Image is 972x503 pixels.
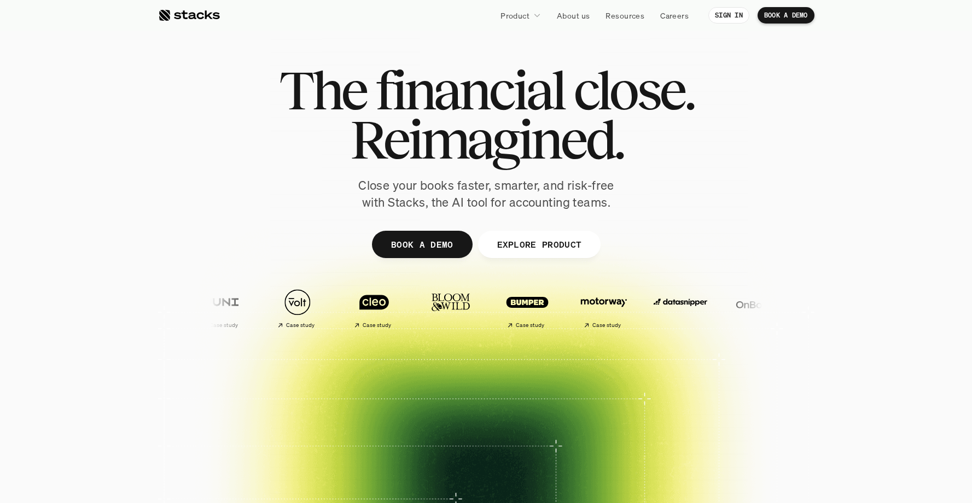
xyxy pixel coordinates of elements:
a: EXPLORE PRODUCT [478,231,601,258]
p: About us [557,10,590,21]
p: Close your books faster, smarter, and risk-free with Stacks, the AI tool for accounting teams. [350,177,623,211]
a: Case study [185,283,257,333]
a: Careers [654,5,695,25]
span: Reimagined. [350,115,622,164]
p: Resources [606,10,644,21]
h2: Case study [286,322,315,329]
a: Case study [492,283,563,333]
p: BOOK A DEMO [391,236,453,252]
a: SIGN IN [708,7,749,24]
p: EXPLORE PRODUCT [497,236,581,252]
a: BOOK A DEMO [371,231,472,258]
a: Case study [339,283,410,333]
a: Case study [568,283,639,333]
h2: Case study [515,322,544,329]
a: Resources [599,5,651,25]
span: close. [573,66,694,115]
span: The [279,66,366,115]
h2: Case study [209,322,238,329]
span: financial [375,66,564,115]
a: BOOK A DEMO [758,7,814,24]
p: Product [500,10,529,21]
p: SIGN IN [715,11,743,19]
h2: Case study [362,322,391,329]
p: Careers [660,10,689,21]
a: Case study [262,283,333,333]
p: BOOK A DEMO [764,11,808,19]
a: About us [550,5,596,25]
h2: Case study [592,322,621,329]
